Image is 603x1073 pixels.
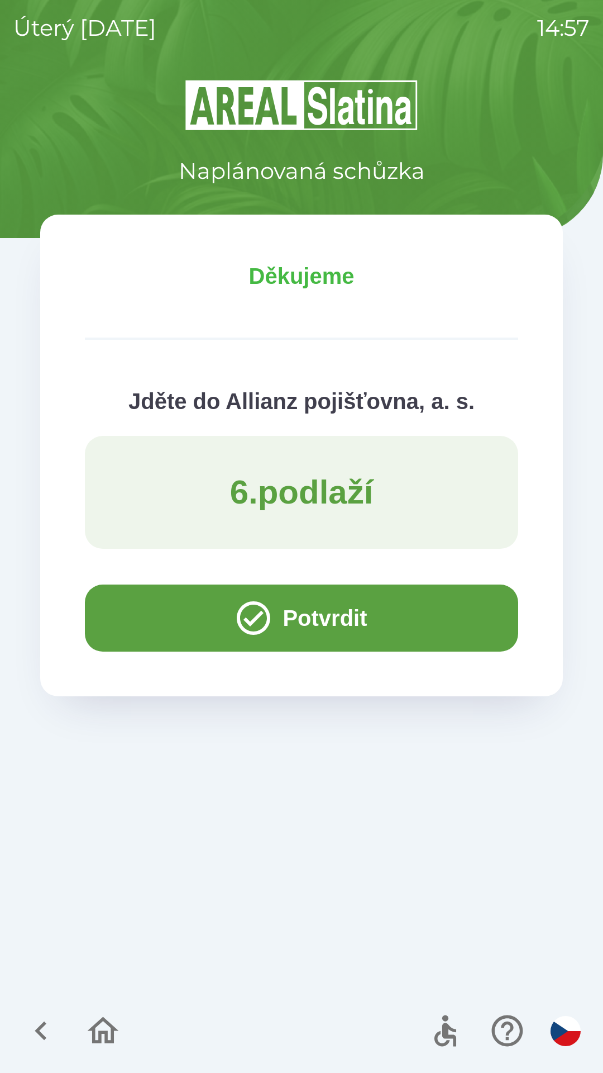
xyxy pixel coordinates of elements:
[40,78,563,132] img: Logo
[551,1016,581,1046] img: cs flag
[537,11,590,45] p: 14:57
[230,472,374,513] p: 6 . podlaží
[85,259,518,293] p: Děkujeme
[179,154,425,188] p: Naplánovaná schůzka
[85,384,518,418] p: Jděte do Allianz pojišťovna, a. s.
[85,585,518,652] button: Potvrdit
[13,11,156,45] p: úterý [DATE]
